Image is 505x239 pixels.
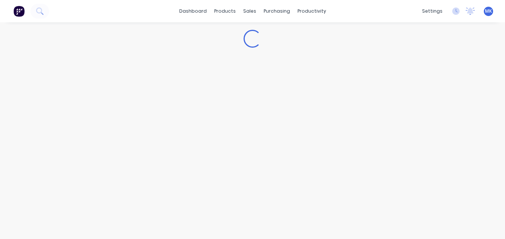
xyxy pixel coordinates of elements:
span: MK [485,8,492,15]
div: productivity [294,6,330,17]
a: dashboard [176,6,210,17]
div: settings [418,6,446,17]
div: purchasing [260,6,294,17]
div: products [210,6,239,17]
img: Factory [13,6,25,17]
div: sales [239,6,260,17]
